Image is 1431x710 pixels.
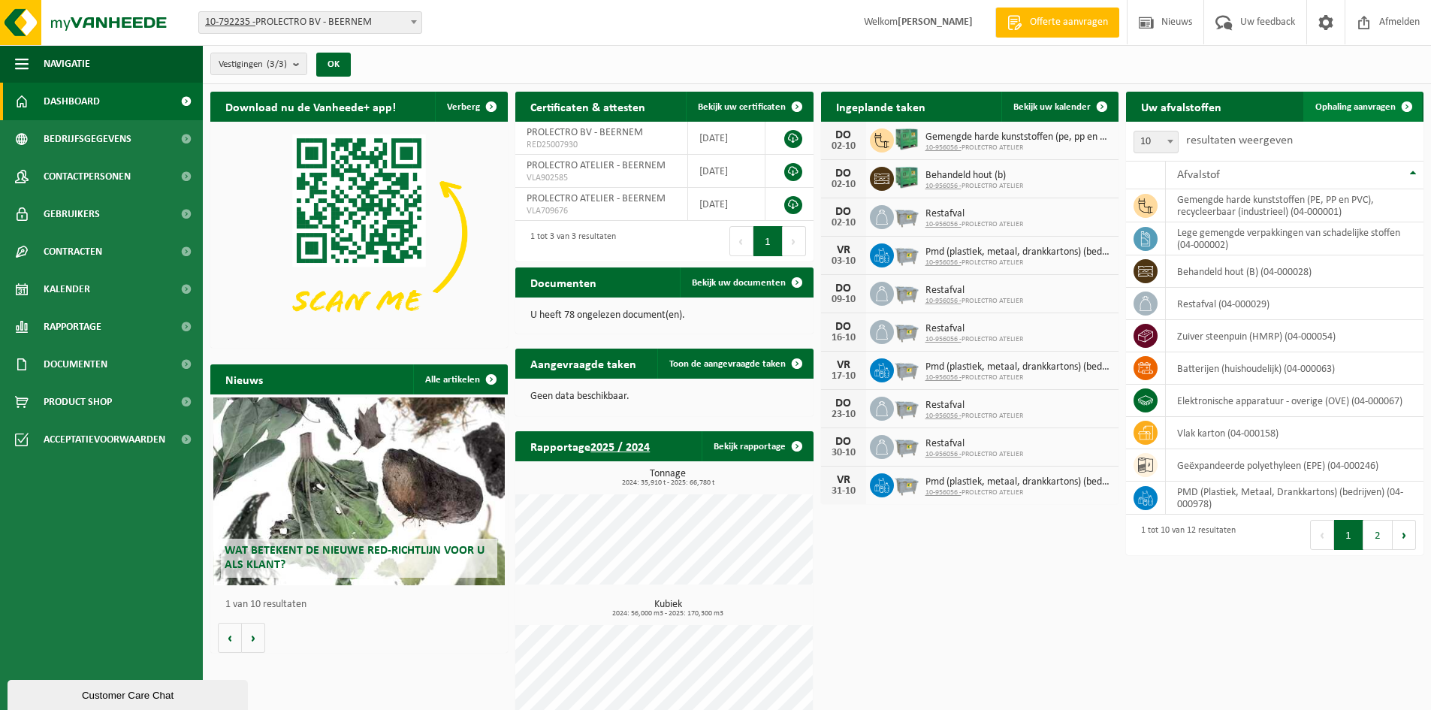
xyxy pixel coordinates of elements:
img: PB-HB-1400-HPE-GN-01 [894,165,919,190]
span: Bekijk uw certificaten [698,102,786,112]
span: Toon de aangevraagde taken [669,359,786,369]
td: elektronische apparatuur - overige (OVE) (04-000067) [1166,385,1423,417]
span: Gemengde harde kunststoffen (pe, pp en pvc), recycleerbaar (industrieel) [925,131,1111,144]
h2: Ingeplande taken [821,92,940,121]
button: Next [783,226,806,256]
div: 09-10 [829,295,859,305]
div: DO [829,282,859,295]
tcxspan: Call 10-956056 - via 3CX [925,297,962,305]
img: WB-2500-GAL-GY-01 [894,203,919,228]
tcxspan: Call 10-956056 - via 3CX [925,220,962,228]
label: resultaten weergeven [1186,134,1293,147]
a: Bekijk uw documenten [680,267,812,298]
td: geëxpandeerde polyethyleen (EPE) (04-000246) [1166,449,1423,482]
td: restafval (04-000029) [1166,288,1423,320]
span: Bedrijfsgegevens [44,120,131,158]
img: WB-2500-GAL-GY-01 [894,241,919,267]
div: DO [829,129,859,141]
div: 02-10 [829,218,859,228]
span: 10 [1134,131,1179,153]
div: DO [829,397,859,409]
span: PROLECTRO ATELIER [925,335,1023,344]
span: Ophaling aanvragen [1315,102,1396,112]
a: Bekijk uw certificaten [686,92,812,122]
iframe: chat widget [8,677,251,710]
button: Vorige [218,623,242,653]
span: Dashboard [44,83,100,120]
span: Contactpersonen [44,158,131,195]
tcxspan: Call 10-956056 - via 3CX [925,182,962,190]
div: 1 tot 3 van 3 resultaten [523,225,616,258]
span: Pmd (plastiek, metaal, drankkartons) (bedrijven) [925,361,1111,373]
tcxspan: Call 10-792235 - via 3CX [205,17,255,28]
td: lege gemengde verpakkingen van schadelijke stoffen (04-000002) [1166,222,1423,255]
a: Wat betekent de nieuwe RED-richtlijn voor u als klant? [213,397,505,585]
span: PROLECTRO ATELIER [925,373,1111,382]
div: DO [829,168,859,180]
span: Wat betekent de nieuwe RED-richtlijn voor u als klant? [225,545,485,571]
img: WB-2500-GAL-GY-01 [894,394,919,420]
p: U heeft 78 ongelezen document(en). [530,310,798,321]
span: PROLECTRO ATELIER [925,182,1023,191]
div: 16-10 [829,333,859,343]
span: PROLECTRO ATELIER - BEERNEM [527,193,666,204]
tcxspan: Call 10-956056 - via 3CX [925,412,962,420]
span: PROLECTRO ATELIER - BEERNEM [527,160,666,171]
button: Verberg [435,92,506,122]
div: DO [829,436,859,448]
button: Previous [1310,520,1334,550]
a: Bekijk uw kalender [1001,92,1117,122]
h2: Rapportage [515,431,665,461]
span: Acceptatievoorwaarden [44,421,165,458]
span: Restafval [925,323,1023,335]
strong: [PERSON_NAME] [898,17,973,28]
div: VR [829,244,859,256]
div: 30-10 [829,448,859,458]
p: Geen data beschikbaar. [530,391,798,402]
a: Bekijk rapportage [702,431,812,461]
a: Alle artikelen [413,364,506,394]
span: Documenten [44,346,107,383]
span: Offerte aanvragen [1026,15,1112,30]
span: RED25007930 [527,139,675,151]
h2: Documenten [515,267,611,297]
span: Product Shop [44,383,112,421]
td: PMD (Plastiek, Metaal, Drankkartons) (bedrijven) (04-000978) [1166,482,1423,515]
h2: Certificaten & attesten [515,92,660,121]
span: Contracten [44,233,102,270]
img: WB-2500-GAL-GY-01 [894,471,919,497]
span: Pmd (plastiek, metaal, drankkartons) (bedrijven) [925,246,1111,258]
h2: Uw afvalstoffen [1126,92,1236,121]
span: Behandeld hout (b) [925,170,1023,182]
img: PB-HB-1400-HPE-GN-01 [894,126,919,152]
button: 1 [753,226,783,256]
span: Restafval [925,438,1023,450]
span: 2024: 56,000 m3 - 2025: 170,300 m3 [523,610,813,618]
span: 2024: 35,910 t - 2025: 66,780 t [523,479,813,487]
span: Bekijk uw kalender [1013,102,1091,112]
img: WB-2500-GAL-GY-01 [894,279,919,305]
span: PROLECTRO ATELIER [925,258,1111,267]
tcxspan: Call 10-956056 - via 3CX [925,335,962,343]
span: Gebruikers [44,195,100,233]
h3: Tonnage [523,469,813,487]
span: PROLECTRO ATELIER [925,297,1023,306]
span: Afvalstof [1177,169,1220,181]
span: Restafval [925,208,1023,220]
button: Next [1393,520,1416,550]
span: Vestigingen [219,53,287,76]
img: Download de VHEPlus App [210,122,508,345]
td: [DATE] [688,122,765,155]
span: Kalender [44,270,90,308]
span: 10-792235 - PROLECTRO BV - BEERNEM [199,12,421,33]
td: vlak karton (04-000158) [1166,417,1423,449]
span: Pmd (plastiek, metaal, drankkartons) (bedrijven) [925,476,1111,488]
span: PROLECTRO BV - BEERNEM [527,127,643,138]
span: PROLECTRO ATELIER [925,412,1023,421]
tcxspan: Call 10-956056 - via 3CX [925,258,962,267]
div: VR [829,359,859,371]
div: 31-10 [829,486,859,497]
a: Toon de aangevraagde taken [657,349,812,379]
h3: Kubiek [523,600,813,618]
td: batterijen (huishoudelijk) (04-000063) [1166,352,1423,385]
